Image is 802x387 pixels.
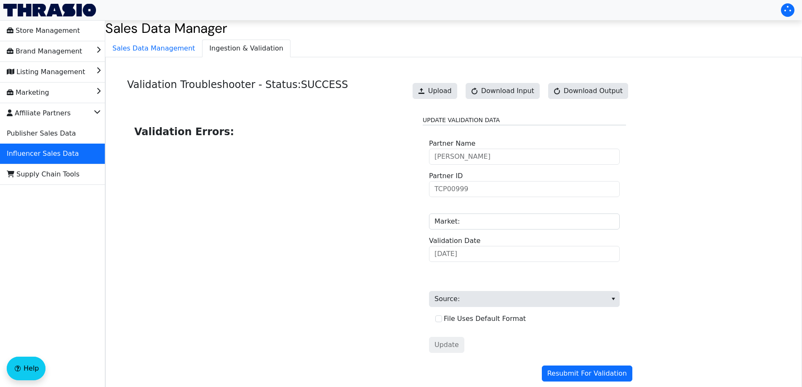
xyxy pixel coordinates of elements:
[429,291,620,307] span: Source:
[7,65,85,79] span: Listing Management
[106,40,202,57] span: Sales Data Management
[413,83,457,99] button: Upload
[3,4,96,16] img: Thrasio Logo
[7,107,71,120] span: Affiliate Partners
[7,45,82,58] span: Brand Management
[7,147,79,160] span: Influencer Sales Data
[202,40,290,57] span: Ingestion & Validation
[7,357,45,380] button: Help floatingactionbutton
[607,291,619,307] button: select
[105,20,802,36] h2: Sales Data Manager
[7,86,49,99] span: Marketing
[481,86,534,96] span: Download Input
[7,24,80,37] span: Store Management
[134,124,409,139] h2: Validation Errors:
[429,139,475,149] label: Partner Name
[466,83,540,99] button: Download Input
[444,315,526,323] label: File Uses Default Format
[429,236,480,246] label: Validation Date
[548,83,628,99] button: Download Output
[7,127,76,140] span: Publisher Sales Data
[547,368,627,379] span: Resubmit For Validation
[127,79,348,106] h4: Validation Troubleshooter - Status: SUCCESS
[7,168,80,181] span: Supply Chain Tools
[429,171,463,181] label: Partner ID
[428,86,452,96] span: Upload
[423,116,626,125] legend: Update Validation Data
[542,366,632,382] button: Resubmit For Validation
[24,363,39,374] span: Help
[564,86,623,96] span: Download Output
